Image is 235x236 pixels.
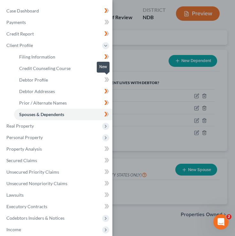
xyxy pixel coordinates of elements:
[1,5,112,17] a: Case Dashboard
[6,31,34,36] span: Credit Report
[1,28,112,40] a: Credit Report
[14,109,112,120] a: Spouses & Dependents
[6,135,43,140] span: Personal Property
[6,8,39,13] span: Case Dashboard
[6,146,42,152] span: Property Analysis
[6,123,34,129] span: Real Property
[6,20,26,25] span: Payments
[14,51,112,63] a: Filing Information
[1,166,112,178] a: Unsecured Priority Claims
[1,201,112,212] a: Executory Contracts
[6,181,67,186] span: Unsecured Nonpriority Claims
[6,227,21,232] span: Income
[1,17,112,28] a: Payments
[6,215,64,221] span: Codebtors Insiders & Notices
[97,62,110,72] div: New
[1,155,112,166] a: Secured Claims
[226,214,231,219] span: 2
[19,66,71,71] span: Credit Counseling Course
[19,112,64,117] span: Spouses & Dependents
[6,169,59,175] span: Unsecured Priority Claims
[19,89,55,94] span: Debtor Addresses
[213,214,229,230] iframe: Intercom live chat
[6,158,37,163] span: Secured Claims
[19,100,67,106] span: Prior / Alternate Names
[19,77,48,83] span: Debtor Profile
[1,143,112,155] a: Property Analysis
[14,74,112,86] a: Debtor Profile
[1,189,112,201] a: Lawsuits
[6,204,47,209] span: Executory Contracts
[6,43,33,48] span: Client Profile
[6,192,24,198] span: Lawsuits
[1,178,112,189] a: Unsecured Nonpriority Claims
[19,54,55,59] span: Filing Information
[14,63,112,74] a: Credit Counseling Course
[14,86,112,97] a: Debtor Addresses
[14,97,112,109] a: Prior / Alternate Names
